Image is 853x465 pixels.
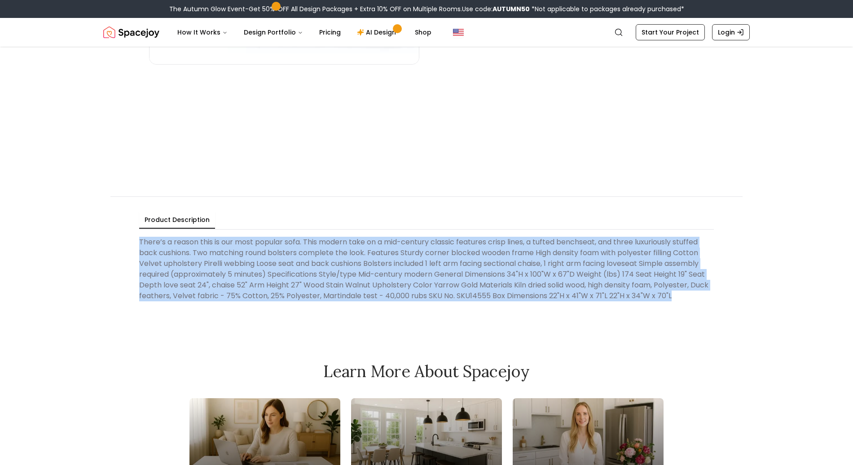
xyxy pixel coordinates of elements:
button: How It Works [170,23,235,41]
a: Shop [408,23,439,41]
a: AI Design [350,23,406,41]
div: There’s a reason this is our most popular sofa. This modern take on a mid-century classic feature... [139,233,714,305]
nav: Main [170,23,439,41]
span: Use code: [462,4,530,13]
h2: Learn More About Spacejoy [189,362,664,380]
img: United States [453,27,464,38]
img: Spacejoy Logo [103,23,159,41]
a: Pricing [312,23,348,41]
a: Start Your Project [636,24,705,40]
button: Product Description [139,212,215,229]
a: Login [712,24,750,40]
div: The Autumn Glow Event-Get 50% OFF All Design Packages + Extra 10% OFF on Multiple Rooms. [169,4,684,13]
span: *Not applicable to packages already purchased* [530,4,684,13]
nav: Global [103,18,750,47]
button: Design Portfolio [237,23,310,41]
b: AUTUMN50 [492,4,530,13]
a: Spacejoy [103,23,159,41]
